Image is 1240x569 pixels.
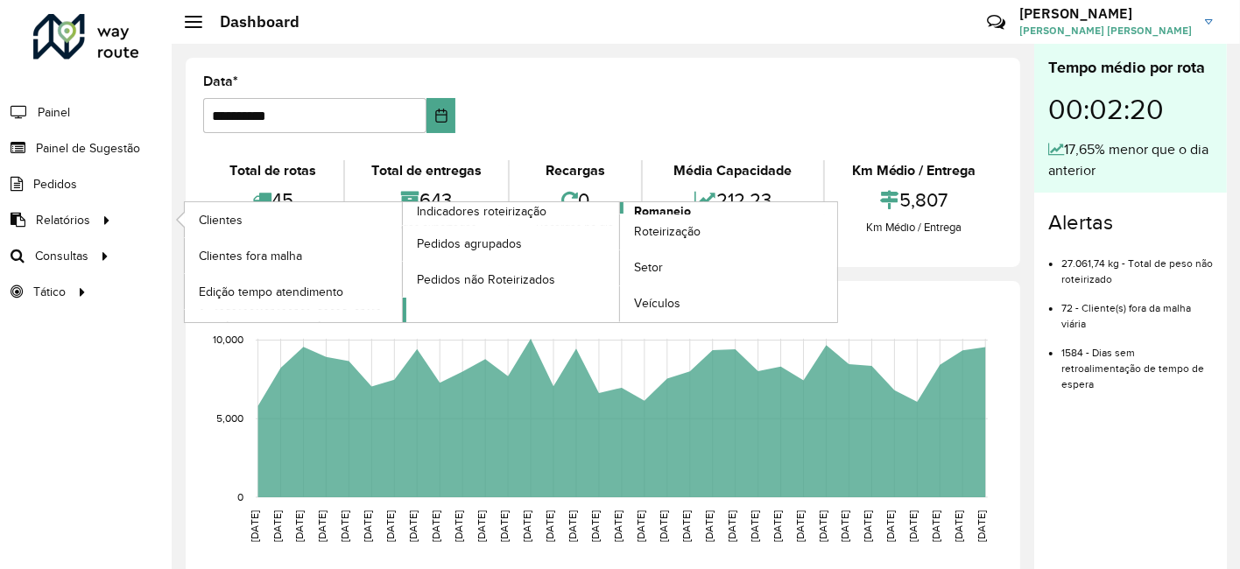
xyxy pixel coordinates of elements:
li: 72 - Cliente(s) fora da malha viária [1061,287,1213,332]
text: [DATE] [771,510,783,542]
span: Romaneio [634,202,691,221]
a: Pedidos agrupados [403,226,620,261]
text: [DATE] [612,510,624,542]
text: [DATE] [703,510,715,542]
li: 1584 - Dias sem retroalimentação de tempo de espera [1061,332,1213,392]
div: Km Médio / Entrega [829,160,998,181]
span: [PERSON_NAME] [PERSON_NAME] [1019,23,1192,39]
text: [DATE] [658,510,669,542]
label: Data [203,71,238,92]
span: Clientes [199,211,243,229]
a: Roteirização [620,214,837,249]
div: Total de entregas [349,160,504,181]
text: 10,000 [213,334,243,346]
text: 5,000 [216,412,243,424]
text: [DATE] [680,510,692,542]
text: [DATE] [544,510,555,542]
text: [DATE] [885,510,897,542]
div: 5,807 [829,181,998,219]
div: Total de rotas [208,160,339,181]
text: [DATE] [407,510,419,542]
text: [DATE] [362,510,373,542]
span: Roteirização [634,222,701,241]
div: Tempo médio por rota [1048,56,1213,80]
a: Edição tempo atendimento [185,274,402,309]
span: Relatórios [36,211,90,229]
text: [DATE] [635,510,646,542]
text: [DATE] [749,510,760,542]
text: [DATE] [476,510,487,542]
text: [DATE] [567,510,578,542]
span: Indicadores roteirização [417,202,546,221]
a: Clientes fora malha [185,238,402,273]
text: [DATE] [976,510,987,542]
text: [DATE] [794,510,806,542]
div: 17,65% menor que o dia anterior [1048,139,1213,181]
text: [DATE] [316,510,328,542]
div: 00:02:20 [1048,80,1213,139]
text: [DATE] [589,510,601,542]
span: Clientes fora malha [199,247,302,265]
span: Consultas [35,247,88,265]
h2: Dashboard [202,12,299,32]
span: Setor [634,258,663,277]
div: Recargas [514,160,637,181]
h4: Alertas [1048,210,1213,235]
text: [DATE] [908,510,919,542]
span: Pedidos não Roteirizados [417,270,555,289]
span: Edição tempo atendimento [199,283,343,301]
span: Pedidos agrupados [417,235,522,253]
text: [DATE] [840,510,851,542]
div: Km Médio / Entrega [829,219,998,236]
text: [DATE] [339,510,350,542]
a: Indicadores roteirização [185,202,620,322]
a: Contato Rápido [977,4,1015,41]
text: [DATE] [726,510,737,542]
span: Veículos [634,294,680,313]
div: 212,23 [647,181,820,219]
span: Tático [33,283,66,301]
a: Romaneio [403,202,838,322]
text: [DATE] [453,510,464,542]
h3: [PERSON_NAME] [1019,5,1192,22]
text: [DATE] [930,510,941,542]
a: Pedidos não Roteirizados [403,262,620,297]
a: Clientes [185,202,402,237]
a: Setor [620,250,837,285]
text: [DATE] [249,510,260,542]
button: Choose Date [426,98,455,133]
text: [DATE] [430,510,441,542]
div: Média Capacidade [647,160,820,181]
text: [DATE] [294,510,306,542]
a: Veículos [620,286,837,321]
div: 0 [514,181,637,219]
text: 0 [237,491,243,502]
div: 45 [208,181,339,219]
span: Painel de Sugestão [36,139,140,158]
span: Painel [38,103,70,122]
div: 643 [349,181,504,219]
text: [DATE] [384,510,396,542]
li: 27.061,74 kg - Total de peso não roteirizado [1061,242,1213,287]
text: [DATE] [271,510,283,542]
text: [DATE] [498,510,510,542]
text: [DATE] [953,510,964,542]
span: Pedidos [33,175,77,193]
text: [DATE] [817,510,828,542]
text: [DATE] [521,510,532,542]
text: [DATE] [863,510,874,542]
